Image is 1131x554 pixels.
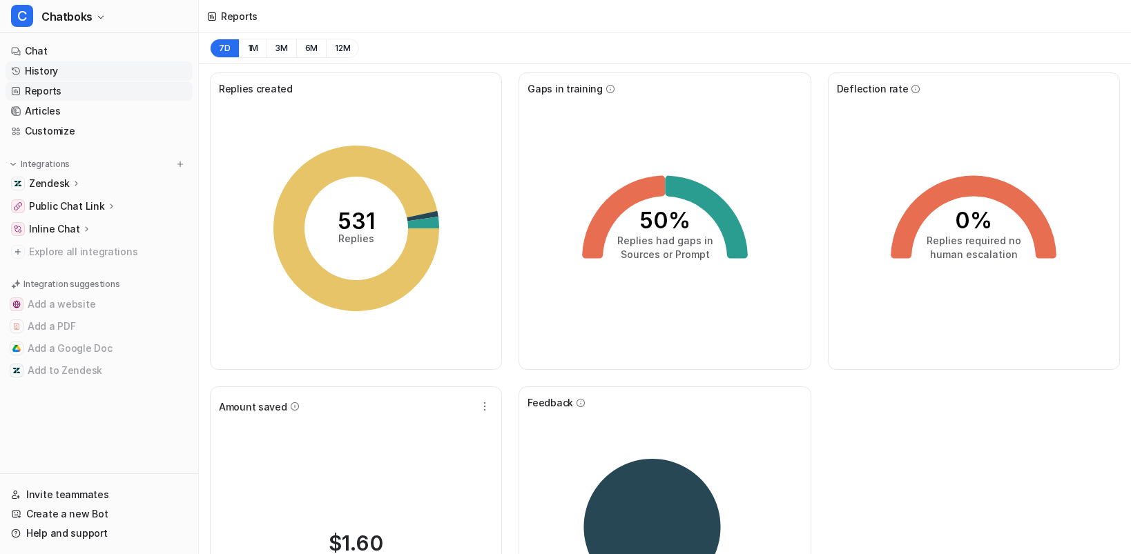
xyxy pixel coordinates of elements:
p: Public Chat Link [29,199,105,213]
img: Inline Chat [14,225,22,233]
tspan: Replies required no [927,235,1021,246]
img: Add a PDF [12,322,21,330]
img: menu_add.svg [175,159,185,169]
tspan: 50% [639,207,690,234]
button: Integrations [6,157,74,171]
a: Customize [6,121,193,141]
button: 6M [296,39,327,58]
img: Add a website [12,300,21,308]
button: 3M [267,39,296,58]
tspan: Replies [338,233,374,244]
a: History [6,61,193,81]
tspan: human escalation [930,248,1018,260]
button: Add a websiteAdd a website [6,293,193,315]
img: Zendesk [14,179,22,188]
a: Help and support [6,524,193,543]
button: Add to ZendeskAdd to Zendesk [6,359,193,382]
a: Chat [6,41,193,61]
p: Zendesk [29,177,70,190]
span: C [11,5,33,27]
p: Integration suggestions [23,278,119,290]
a: Articles [6,101,193,121]
button: 1M [239,39,267,58]
p: Integrations [21,159,70,170]
tspan: 531 [338,208,375,235]
tspan: Sources or Prompt [620,248,709,260]
a: Reports [6,81,193,101]
img: Public Chat Link [14,202,22,210]
button: Add a Google DocAdd a Google Doc [6,337,193,359]
img: explore all integrations [11,245,25,259]
button: 12M [326,39,359,58]
span: Feedback [528,395,573,410]
span: Gaps in training [528,81,603,96]
p: Inline Chat [29,222,80,236]
span: Chatboks [41,7,93,26]
div: Reports [221,9,258,23]
span: Explore all integrations [29,241,187,263]
span: Amount saved [219,399,287,414]
img: Add to Zendesk [12,366,21,375]
tspan: 0% [955,207,992,234]
a: Explore all integrations [6,242,193,261]
img: Add a Google Doc [12,344,21,353]
tspan: Replies had gaps in [617,235,713,246]
a: Invite teammates [6,485,193,504]
span: Replies created [219,81,293,96]
span: Deflection rate [837,81,909,96]
button: 7D [210,39,239,58]
img: expand menu [8,159,18,169]
a: Create a new Bot [6,504,193,524]
button: Add a PDFAdd a PDF [6,315,193,337]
